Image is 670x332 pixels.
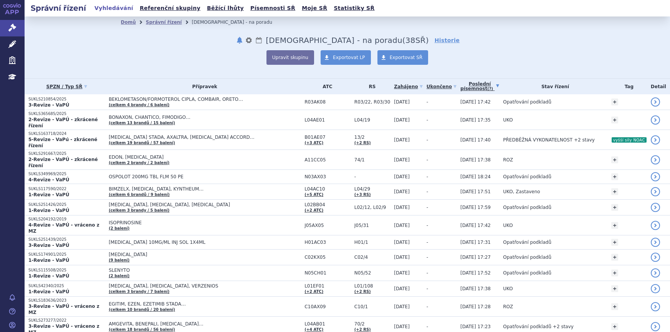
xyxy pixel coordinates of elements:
span: EGITIM, EZEN, EZETIMIB STADA… [109,301,301,307]
strong: 5-Revize - VaPú - zkrácené řízení [28,137,97,148]
th: Tag [607,79,647,94]
a: (celkem 4 brandy / 6 balení) [109,103,169,107]
span: ROZ [503,304,513,309]
span: C10AX09 [304,304,351,309]
p: SUKLS42340/2025 [28,283,105,289]
a: + [611,239,618,246]
span: ISOPRINOSINE [109,220,301,225]
span: OSPOLOT 200MG TBL FLM 50 PE [109,174,301,179]
a: Exportovat LP [321,50,371,65]
strong: 3-Revize - VaPÚ - vráceno z MZ [28,304,99,315]
a: + [611,188,618,195]
span: Opatřování podkladů [503,255,551,260]
a: Domů [121,20,136,25]
a: Moje SŘ [299,3,329,13]
span: L04AC10 [304,186,351,192]
a: (+2 ATC) [304,289,323,294]
span: - [427,189,428,194]
a: (2 balení) [109,226,129,230]
span: BEKLOMETASON/FORMOTEROL CIPLA, COMBAIR, ORETO… [109,97,301,102]
span: [MEDICAL_DATA] 10MG/ML INJ SOL 1X4ML [109,240,301,245]
a: detail [651,187,660,196]
span: - [427,205,428,210]
a: + [611,117,618,123]
span: [DATE] 17:28 [460,304,491,309]
a: + [611,303,618,310]
a: detail [651,155,660,164]
span: - [427,99,428,105]
p: SUKLS365685/2025 [28,111,105,117]
span: C02KX05 [304,255,351,260]
button: notifikace [236,36,243,45]
th: Stav řízení [499,79,607,94]
p: SUKLS251439/2025 [28,237,105,242]
a: (celkem 19 brandů / 57 balení) [109,141,175,145]
span: J05/31 [354,223,390,228]
a: (2 balení) [109,274,129,278]
span: EDON, [MEDICAL_DATA] [109,154,301,160]
span: - [427,324,428,329]
a: (9 balení) [109,258,129,262]
span: ( SŘ) [402,36,429,45]
a: detail [651,97,660,107]
th: ATC [301,79,351,94]
span: Opatřování podkladů [503,205,551,210]
span: [DATE] [394,240,410,245]
span: - [427,157,428,163]
a: (+3 ATC) [304,141,323,145]
li: Revize - na poradu [192,16,282,28]
a: Referenční skupiny [137,3,203,13]
span: [DATE] 18:24 [460,174,491,179]
span: [DATE] 17:42 [460,223,491,228]
span: [DATE] [394,205,410,210]
span: Opatřování podkladů [503,174,551,179]
span: L04AE01 [304,117,351,123]
span: [DATE] [394,255,410,260]
a: (+2 RS) [354,141,371,145]
span: L02/12, L02/9 [354,205,390,210]
a: detail [651,221,660,230]
span: L04/19 [354,117,390,123]
span: [DATE] [394,189,410,194]
p: SUKLS291667/2025 [28,151,105,156]
span: [DATE] [394,223,410,228]
span: N03AX03 [304,174,351,179]
span: J05AX05 [304,223,351,228]
th: RS [351,79,390,94]
span: 38 [405,36,415,45]
span: Opatřování podkladů [503,99,551,105]
th: Přípravek [105,79,301,94]
a: + [611,222,618,229]
a: Historie [435,36,460,44]
span: - [427,117,428,123]
a: (celkem 3 brandy / 7 balení) [109,289,169,294]
a: Lhůty [255,36,263,45]
a: (celkem 13 brandů / 15 balení) [109,121,175,125]
a: Písemnosti SŘ [248,3,298,13]
a: (celkem 6 brandů / 9 balení) [109,192,170,197]
strong: 4-Revize - VaPÚ [28,177,69,182]
strong: 1-Revize - VaPÚ [28,273,69,279]
span: [DATE] [394,157,410,163]
th: Detail [647,79,670,94]
span: A11CC05 [304,157,351,163]
span: [DATE] 17:31 [460,240,491,245]
span: [MEDICAL_DATA], [MEDICAL_DATA], VERZENIOS [109,283,301,289]
span: C10/1 [354,304,390,309]
a: detail [651,302,660,311]
span: [DATE] [394,270,410,276]
span: - [427,240,428,245]
span: [DATE] 17:35 [460,117,491,123]
p: SUKLS117590/2022 [28,186,105,192]
a: (+3 RS) [354,192,371,197]
button: Upravit skupinu [266,50,314,65]
a: Exportovat SŘ [377,50,428,65]
strong: 3-Revize - VaPÚ [28,102,69,108]
span: [DATE] 17:52 [460,270,491,276]
span: BONAXON, CHANTICO, FIMODIGO… [109,115,301,120]
span: [DATE] [394,137,410,143]
span: PŘEDBĚŽNÁ VYKONATELNOST +2 stavy [503,137,595,143]
span: [DATE] [394,174,410,179]
a: detail [651,115,660,125]
a: Poslednípísemnost(?) [460,79,499,94]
